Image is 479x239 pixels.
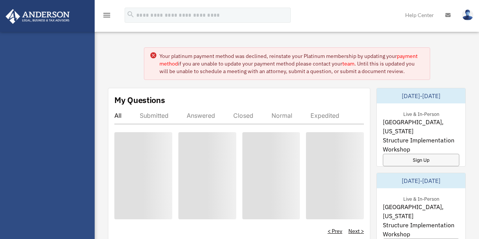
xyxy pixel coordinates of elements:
span: Structure Implementation Workshop [383,136,459,154]
i: search [126,10,135,19]
div: Closed [233,112,253,119]
div: Live & In-Person [397,109,445,117]
span: [GEOGRAPHIC_DATA], [US_STATE] [383,117,459,136]
span: [GEOGRAPHIC_DATA], [US_STATE] [383,202,459,220]
div: [DATE]-[DATE] [377,88,465,103]
div: All [114,112,122,119]
span: Structure Implementation Workshop [383,220,459,239]
a: Sign Up [383,154,459,166]
div: My Questions [114,94,165,106]
i: menu [102,11,111,20]
a: Next > [348,227,364,235]
div: Your platinum payment method was declined, reinstate your Platinum membership by updating your if... [159,52,424,75]
div: Submitted [140,112,169,119]
div: Normal [271,112,292,119]
div: Expedited [310,112,339,119]
div: Live & In-Person [397,194,445,202]
img: User Pic [462,9,473,20]
a: menu [102,13,111,20]
a: payment method [159,53,418,67]
div: [DATE]-[DATE] [377,173,465,188]
img: Anderson Advisors Platinum Portal [3,9,72,24]
div: Answered [187,112,215,119]
a: team [342,60,354,67]
a: < Prev [328,227,342,235]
